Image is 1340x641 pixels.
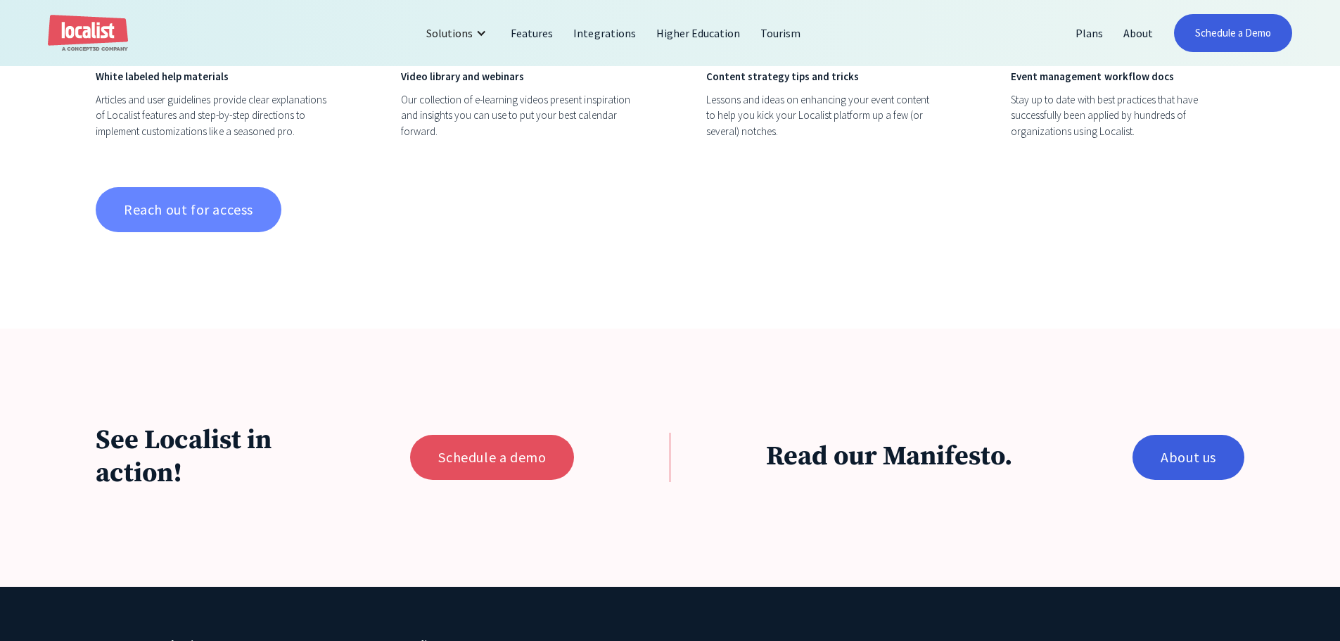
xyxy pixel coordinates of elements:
[706,92,940,140] div: Lessons and ideas on enhancing your event content to help you kick your Localist platform up a fe...
[96,187,281,232] a: Reach out for access
[96,424,362,491] h3: See Localist in action!
[1114,16,1163,50] a: About
[1174,14,1292,52] a: Schedule a Demo
[766,440,1085,474] h3: Read our Manifesto.
[48,15,128,52] a: home
[416,16,501,50] div: Solutions
[501,16,563,50] a: Features
[1132,435,1244,480] a: About us
[1066,16,1114,50] a: Plans
[751,16,811,50] a: Tourism
[96,69,329,85] div: White labeled help materials
[1011,92,1244,140] div: Stay up to date with best practices that have successfully been applied by hundreds of organizati...
[426,25,473,42] div: Solutions
[410,435,574,480] a: Schedule a demo
[646,16,751,50] a: Higher Education
[96,92,329,140] div: Articles and user guidelines provide clear explanations of Localist features and step-by-step dir...
[401,92,634,140] div: Our collection of e-learning videos present inspiration and insights you can use to put your best...
[1011,69,1244,85] div: Event management workflow docs
[706,69,940,85] div: Content strategy tips and tricks
[401,69,634,85] div: Video library and webinars
[563,16,646,50] a: Integrations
